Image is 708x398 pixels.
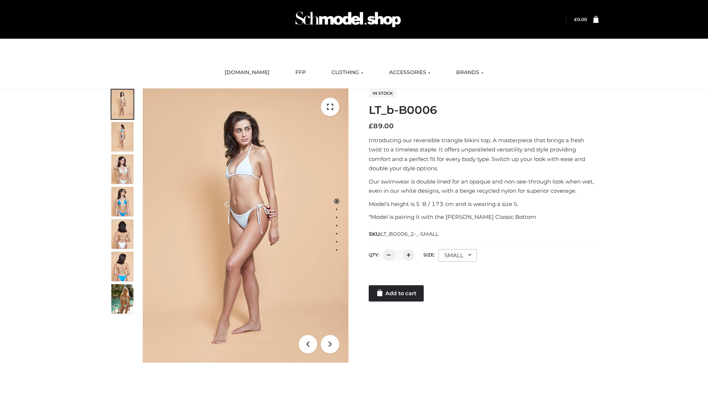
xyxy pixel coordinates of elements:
[111,122,133,151] img: ArielClassicBikiniTop_CloudNine_AzureSky_OW114ECO_2-scaled.jpg
[383,64,436,81] a: ACCESSORIES
[111,252,133,281] img: ArielClassicBikiniTop_CloudNine_AzureSky_OW114ECO_8-scaled.jpg
[369,252,379,258] label: QTY:
[143,88,348,363] img: ArielClassicBikiniTop_CloudNine_AzureSky_OW114ECO_1
[574,17,577,22] span: £
[423,252,435,258] label: Size:
[369,136,598,173] p: Introducing our reversible triangle bikini top. A masterpiece that brings a fresh twist to a time...
[219,64,275,81] a: [DOMAIN_NAME]
[381,231,438,237] span: LT_B0006_2-_-SMALL
[326,64,369,81] a: CLOTHING
[111,154,133,184] img: ArielClassicBikiniTop_CloudNine_AzureSky_OW114ECO_3-scaled.jpg
[369,177,598,196] p: Our swimwear is double lined for an opaque and non-see-through look when wet, even in our white d...
[369,104,598,117] h1: LT_b-B0006
[369,122,373,130] span: £
[369,212,598,222] p: *Model is pairing it with the [PERSON_NAME] Classic Bottom
[290,64,311,81] a: FFP
[574,17,587,22] bdi: 0.00
[111,284,133,314] img: Arieltop_CloudNine_AzureSky2.jpg
[111,219,133,249] img: ArielClassicBikiniTop_CloudNine_AzureSky_OW114ECO_7-scaled.jpg
[451,64,489,81] a: BRANDS
[111,187,133,216] img: ArielClassicBikiniTop_CloudNine_AzureSky_OW114ECO_4-scaled.jpg
[574,17,587,22] a: £0.00
[369,199,598,209] p: Model’s height is 5 ‘8 / 173 cm and is wearing a size S.
[369,285,424,301] a: Add to cart
[111,90,133,119] img: ArielClassicBikiniTop_CloudNine_AzureSky_OW114ECO_1-scaled.jpg
[369,89,396,98] span: In stock
[438,249,477,262] div: SMALL
[293,5,403,34] img: Schmodel Admin 964
[369,122,394,130] bdi: 89.00
[369,230,439,238] span: SKU:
